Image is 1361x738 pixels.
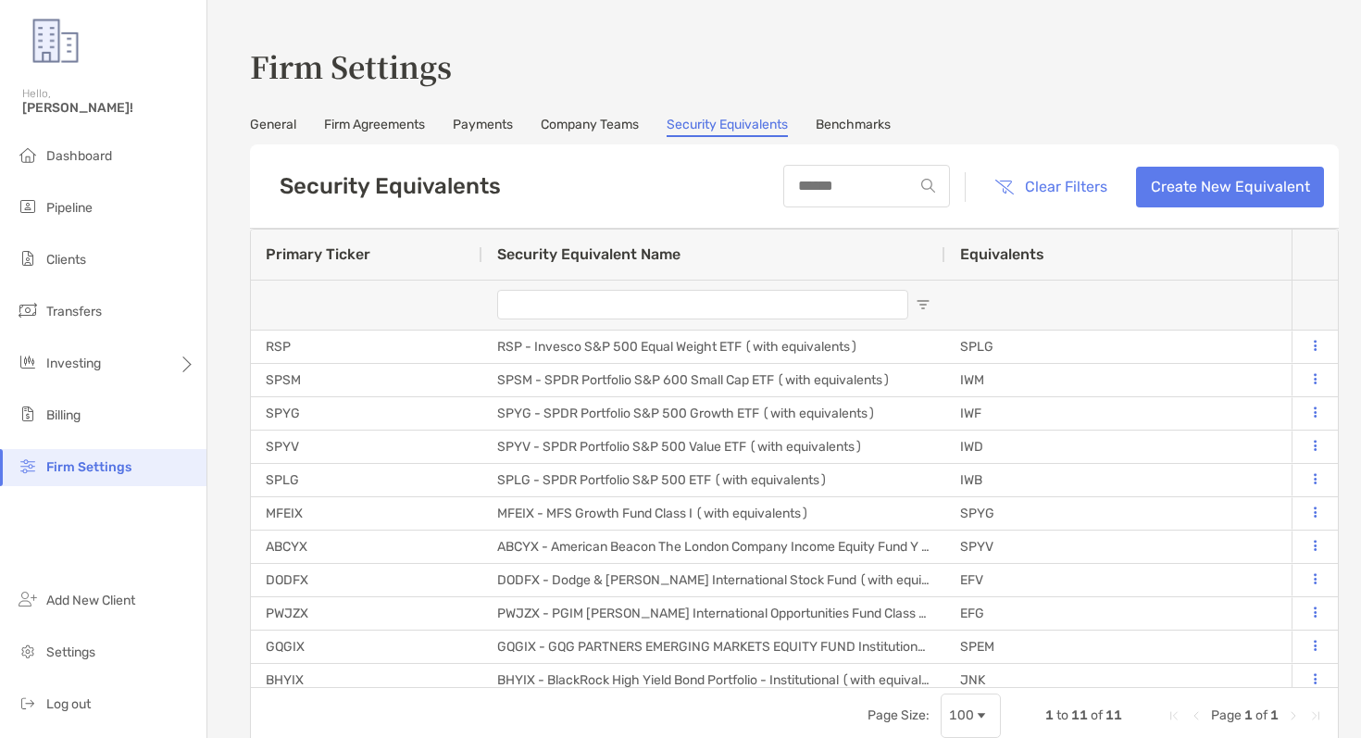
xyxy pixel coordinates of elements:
[497,572,973,588] span: DODFX - Dodge & [PERSON_NAME] International Stock Fund (with equivalents)
[17,299,39,321] img: transfers icon
[1189,708,1204,723] div: Previous Page
[816,117,891,137] a: Benchmarks
[453,117,513,137] a: Payments
[1167,708,1181,723] div: First Page
[497,539,1069,555] span: ABCYX - American Beacon The London Company Income Equity Fund Y Class (with equivalents)
[46,252,86,268] span: Clients
[916,297,930,312] button: Open Filter Menu
[17,247,39,269] img: clients icon
[1045,707,1054,723] span: 1
[1136,167,1324,207] a: Create New Equivalent
[960,372,984,388] span: IWM
[251,597,482,630] div: PWJZX
[251,364,482,396] div: SPSM
[17,692,39,714] img: logout icon
[1211,707,1242,723] span: Page
[46,200,93,216] span: Pipeline
[497,245,680,263] span: Security Equivalent Name
[17,351,39,373] img: investing icon
[868,707,930,723] div: Page Size:
[497,606,1043,621] span: PWJZX - PGIM [PERSON_NAME] International Opportunities Fund Class Z (with equivalents)
[1255,707,1267,723] span: of
[17,403,39,425] img: billing icon
[1056,707,1068,723] span: to
[497,672,955,688] span: BHYIX - BlackRock High Yield Bond Portfolio - Institutional (with equivalents)
[46,407,81,423] span: Billing
[17,640,39,662] img: settings icon
[667,117,788,137] a: Security Equivalents
[251,431,482,463] div: SPYV
[17,455,39,477] img: firm-settings icon
[1071,707,1088,723] span: 11
[960,506,994,521] span: SPYG
[251,564,482,596] div: DODFX
[1308,708,1323,723] div: Last Page
[497,339,858,355] span: RSP - Invesco S&P 500 Equal Weight ETF (with equivalents)
[1105,707,1122,723] span: 11
[17,144,39,166] img: dashboard icon
[324,117,425,137] a: Firm Agreements
[960,439,983,455] span: IWD
[541,117,639,137] a: Company Teams
[22,100,195,116] span: [PERSON_NAME]!
[46,356,101,371] span: Investing
[980,167,1121,207] button: Clear Filters
[497,472,828,488] span: SPLG - SPDR Portfolio S&P 500 ETF (with equivalents)
[1091,707,1103,723] span: of
[497,439,863,455] span: SPYV - SPDR Portfolio S&P 500 Value ETF (with equivalents)
[960,606,984,621] span: EFG
[251,497,482,530] div: MFEIX
[251,664,482,696] div: BHYIX
[960,572,983,588] span: EFV
[251,464,482,496] div: SPLG
[960,406,981,421] span: IWF
[1270,707,1279,723] span: 1
[960,539,993,555] span: SPYV
[960,672,985,688] span: JNK
[17,195,39,218] img: pipeline icon
[960,245,1044,263] span: Equivalents
[960,639,994,655] span: SPEM
[497,372,891,388] span: SPSM - SPDR Portfolio S&P 600 Small Cap ETF (with equivalents)
[17,588,39,610] img: add_new_client icon
[251,397,482,430] div: SPYG
[251,631,482,663] div: GQGIX
[497,290,908,319] input: Security Equivalent Name Filter Input
[46,696,91,712] span: Log out
[497,406,876,421] span: SPYG - SPDR Portfolio S&P 500 Growth ETF (with equivalents)
[1286,708,1301,723] div: Next Page
[46,148,112,164] span: Dashboard
[497,506,809,521] span: MFEIX - MFS Growth Fund Class I (with equivalents)
[941,694,1001,738] div: Page Size
[251,331,482,363] div: RSP
[251,531,482,563] div: ABCYX
[960,339,993,355] span: SPLG
[949,707,974,723] div: 100
[1244,707,1253,723] span: 1
[266,245,370,263] span: Primary Ticker
[497,639,1090,655] span: GQGIX - GQG PARTNERS EMERGING MARKETS EQUITY FUND Institutional Shares (with equivalents)
[921,179,935,193] img: input icon
[280,173,501,199] h5: Security Equivalents
[22,7,89,74] img: Zoe Logo
[250,117,296,137] a: General
[250,44,1339,87] h3: Firm Settings
[46,593,135,608] span: Add New Client
[46,459,131,475] span: Firm Settings
[46,644,95,660] span: Settings
[960,472,982,488] span: IWB
[46,304,102,319] span: Transfers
